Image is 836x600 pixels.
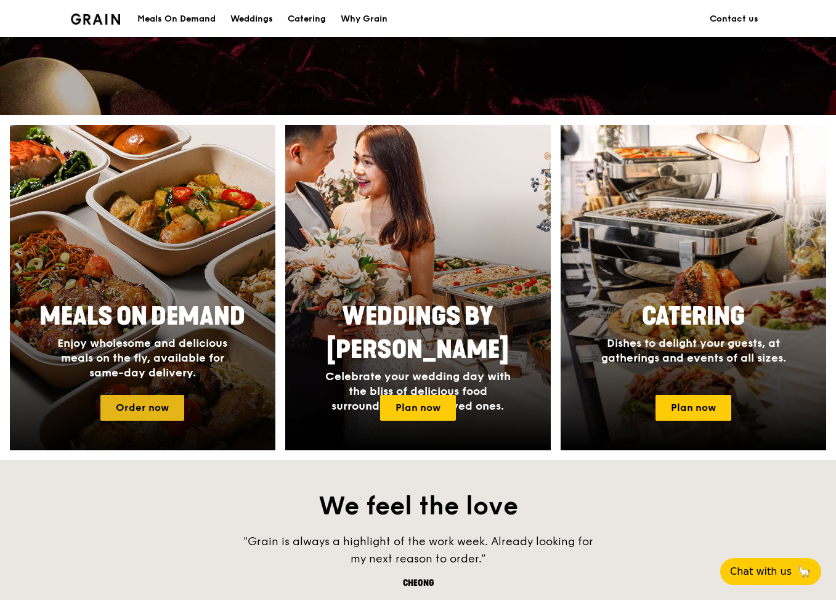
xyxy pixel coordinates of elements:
img: catering-card.e1cfaf3e.jpg [561,125,826,450]
div: Weddings [230,1,273,38]
a: Catering [280,1,333,38]
img: weddings-card.4f3003b8.jpg [285,125,551,450]
span: Celebrate your wedding day with the bliss of delicious food surrounded by your loved ones. [325,370,511,413]
div: "Grain is always a highlight of the work week. Already looking for my next reason to order.” [233,533,603,567]
div: Cheong [233,577,603,590]
a: Plan now [380,395,456,421]
a: Weddings [223,1,280,38]
img: Grain [71,14,121,25]
div: Why Grain [341,1,388,38]
a: Contact us [702,1,766,38]
a: Meals On DemandEnjoy wholesome and delicious meals on the fly, available for same-day delivery.Or... [10,125,275,450]
a: Weddings by [PERSON_NAME]Celebrate your wedding day with the bliss of delicious food surrounded b... [285,125,551,450]
a: Order now [100,395,184,421]
a: Plan now [655,395,731,421]
a: CateringDishes to delight your guests, at gatherings and events of all sizes.Plan now [561,125,826,450]
div: Meals On Demand [137,1,216,38]
span: Catering [642,302,745,331]
span: Meals On Demand [39,302,245,331]
a: Why Grain [333,1,395,38]
span: Weddings by [PERSON_NAME] [327,302,509,365]
span: Chat with us [730,564,792,579]
div: Catering [288,1,326,38]
button: Chat with us🦙 [720,558,821,585]
span: 🦙 [797,564,811,579]
span: Dishes to delight your guests, at gatherings and events of all sizes. [601,336,786,365]
span: Enjoy wholesome and delicious meals on the fly, available for same-day delivery. [57,336,227,379]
